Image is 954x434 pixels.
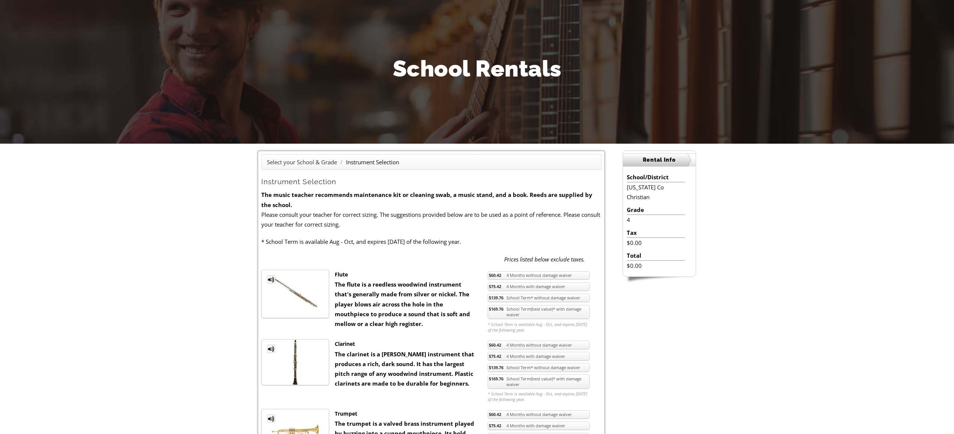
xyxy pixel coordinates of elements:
[261,237,602,246] p: * School Term is available Aug - Oct, and expires [DATE] of the following year.
[489,295,503,300] span: $139.76
[488,282,590,291] a: $75.424 Months with damage waiver
[627,182,685,202] li: [US_STATE] Co Christian
[335,339,476,349] div: Clarinet
[267,345,275,353] a: MP3 Clip
[270,270,321,318] img: th_1fc34dab4bdaff02a3697e89cb8f30dd_1334771667FluteTM.jpg
[623,153,696,167] h2: Rental Info
[489,272,501,278] span: $60.42
[627,261,685,270] li: $0.00
[489,342,501,348] span: $60.42
[489,306,503,312] span: $169.76
[489,365,503,370] span: $139.76
[623,277,696,284] img: sidebar-footer.png
[488,374,590,389] a: $169.76School Term(best value)* with damage waiver
[335,350,474,387] strong: The clarinet is a [PERSON_NAME] instrument that produces a rich, dark sound. It has the largest p...
[489,284,501,289] span: $75.42
[335,409,476,419] div: Trumpet
[261,210,602,230] p: Please consult your teacher for correct sizing. The suggestions provided below are to be used as ...
[258,53,696,84] h1: School Rentals
[489,376,503,381] span: $169.76
[261,191,592,208] strong: The music teacher recommends maintenance kit or cleaning swab, a music stand, and a book. Reeds a...
[338,158,344,166] span: /
[489,353,501,359] span: $75.42
[489,411,501,417] span: $60.42
[488,363,590,372] a: $139.76School Term* without damage waiver
[335,281,470,327] strong: The flute is a reedless woodwind instrument that's generally made from silver or nickel. The play...
[267,158,337,166] a: Select your School & Grade
[489,423,501,428] span: $75.42
[488,391,590,402] em: * School Term is available Aug - Oct, and expires [DATE] of the following year.
[488,422,590,430] a: $75.424 Months with damage waiver
[267,275,275,284] a: MP3 Clip
[335,270,476,279] div: Flute
[346,157,399,167] li: Instrument Selection
[488,305,590,319] a: $169.76School Term(best value)* with damage waiver
[627,238,685,248] li: $0.00
[267,414,275,423] a: MP3 Clip
[627,205,685,215] li: Grade
[627,172,685,182] li: School/District
[488,341,590,349] a: $60.424 Months without damage waiver
[488,271,590,280] a: $60.424 Months without damage waiver
[488,294,590,302] a: $139.76School Term* without damage waiver
[488,321,590,333] em: * School Term is available Aug - Oct, and expires [DATE] of the following year.
[627,228,685,238] li: Tax
[504,255,585,263] em: Prices listed below exclude taxes.
[488,352,590,360] a: $75.424 Months with damage waiver
[627,251,685,261] li: Total
[272,339,319,385] img: th_1fc34dab4bdaff02a3697e89cb8f30dd_1328556165CLAR.jpg
[261,177,602,186] h2: Instrument Selection
[627,215,685,225] li: 4
[488,410,590,419] a: $60.424 Months without damage waiver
